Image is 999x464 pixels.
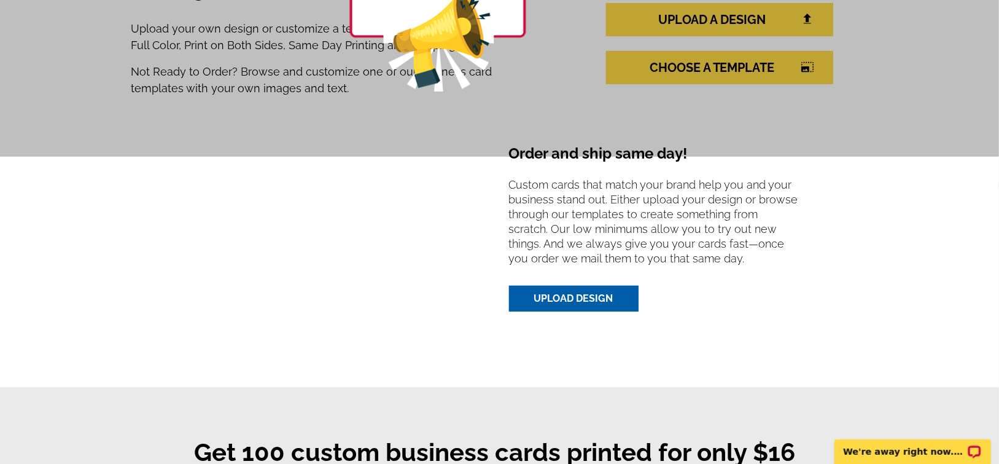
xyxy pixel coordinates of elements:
[826,425,999,464] iframe: LiveChat chat widget
[509,145,813,173] h4: Order and ship same day!
[509,286,639,312] a: UPLOAD DESIGN
[509,178,813,276] p: Custom cards that match your brand help you and your business stand out. Either upload your desig...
